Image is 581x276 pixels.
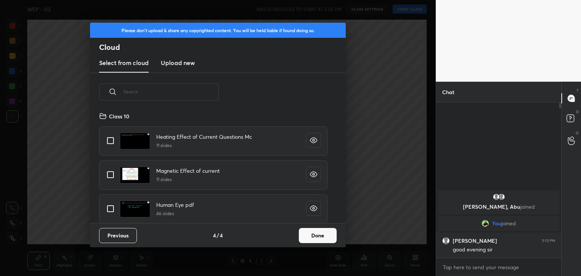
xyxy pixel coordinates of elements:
h4: Magnetic Effect of current [156,167,220,175]
img: 7c3e05ebfe504e4a8e8bf48c97542d0d.jpg [482,220,489,227]
h3: Upload new [161,58,195,67]
div: grid [436,189,561,258]
span: joined [501,220,516,226]
p: D [576,109,579,115]
p: Chat [436,82,460,102]
div: grid [90,109,337,223]
h3: Select from cloud [99,58,149,67]
p: G [576,130,579,136]
img: default.png [492,193,500,201]
h4: 4 [220,231,223,239]
h4: / [217,231,219,239]
h4: Class 10 [109,112,129,120]
h4: 4 [213,231,216,239]
h5: 11 slides [156,142,252,149]
h6: [PERSON_NAME] [453,237,497,244]
img: 1724157124TMSSOT.pdf [120,201,150,217]
div: good evening sir [453,246,555,254]
img: 1703139507Q8JLSL.pdf [120,167,150,183]
p: T [576,88,579,93]
div: Please don't upload & share any copyrighted content. You will be held liable if found doing so. [90,23,346,38]
img: default.png [442,237,450,245]
p: [PERSON_NAME], Abu [443,204,555,210]
img: 1697694565B20MD0.pdf [120,133,150,149]
h5: 46 slides [156,210,194,217]
h2: Cloud [99,42,346,52]
input: Search [123,76,219,108]
span: joined [520,203,535,210]
div: 5:13 PM [542,239,555,243]
button: Previous [99,228,137,243]
span: You [492,220,501,226]
h5: 11 slides [156,176,220,183]
button: Done [299,228,337,243]
h4: Human Eye pdf [156,201,194,209]
h4: Heating Effect of Current Questions Mc [156,133,252,141]
img: default.png [498,193,505,201]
